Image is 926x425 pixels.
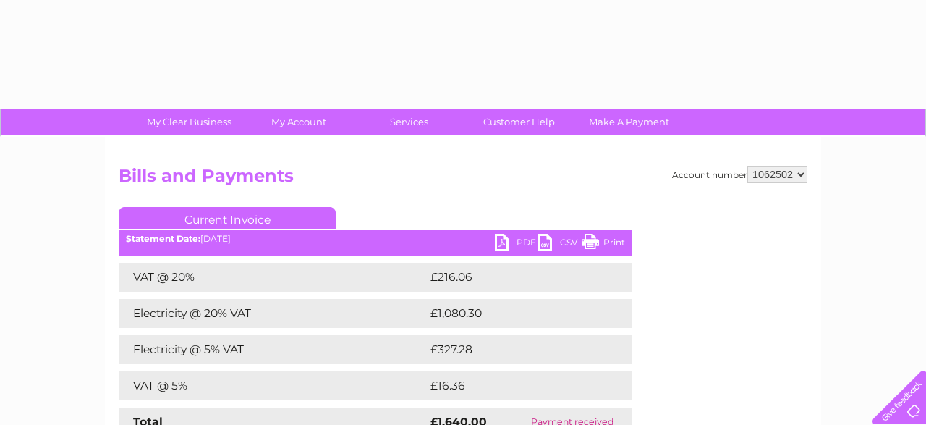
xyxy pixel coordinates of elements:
a: CSV [538,234,582,255]
td: Electricity @ 5% VAT [119,335,427,364]
a: Make A Payment [569,109,689,135]
a: PDF [495,234,538,255]
a: Services [349,109,469,135]
a: Customer Help [459,109,579,135]
div: Account number [672,166,807,183]
td: £16.36 [427,371,602,400]
td: VAT @ 20% [119,263,427,292]
h2: Bills and Payments [119,166,807,193]
a: Current Invoice [119,207,336,229]
a: Print [582,234,625,255]
b: Statement Date: [126,233,200,244]
td: £1,080.30 [427,299,610,328]
td: £216.06 [427,263,606,292]
td: VAT @ 5% [119,371,427,400]
a: My Clear Business [129,109,249,135]
div: [DATE] [119,234,632,244]
td: £327.28 [427,335,606,364]
td: Electricity @ 20% VAT [119,299,427,328]
a: My Account [239,109,359,135]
